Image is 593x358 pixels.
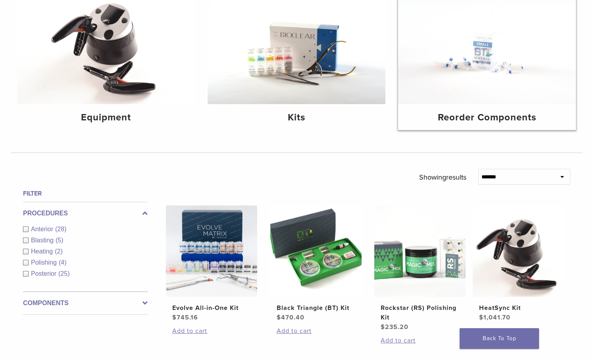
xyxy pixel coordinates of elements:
span: $ [277,313,281,321]
a: Black Triangle (BT) KitBlack Triangle (BT) Kit $470.40 [270,205,362,322]
a: Add to cart: “Evolve All-in-One Kit” [172,326,251,336]
bdi: 1,041.70 [479,313,510,321]
bdi: 745.16 [172,313,198,321]
span: Heating [31,248,55,255]
span: Posterior [31,270,58,277]
a: Evolve All-in-One KitEvolve All-in-One Kit $745.16 [166,205,258,322]
h2: Black Triangle (BT) Kit [277,303,355,313]
img: HeatSync Kit [473,205,564,297]
span: (4) [59,259,67,266]
label: Procedures [23,209,148,218]
span: $ [172,313,177,321]
a: HeatSync KitHeatSync Kit $1,041.70 [472,205,565,322]
span: (25) [58,270,69,277]
span: $ [479,313,483,321]
a: Add to cart: “Rockstar (RS) Polishing Kit” [381,336,459,345]
span: Polishing [31,259,59,266]
h4: Equipment [23,110,189,125]
label: Components [23,298,148,308]
span: Blasting [31,237,56,244]
a: Add to cart: “HeatSync Kit” [479,326,558,336]
h4: Filter [23,189,148,198]
bdi: 470.40 [277,313,304,321]
a: Back To Top [460,328,539,349]
img: Black Triangle (BT) Kit [270,205,362,297]
img: Rockstar (RS) Polishing Kit [374,205,466,297]
h4: Reorder Components [404,110,570,125]
h2: Evolve All-in-One Kit [172,303,251,313]
h2: HeatSync Kit [479,303,558,313]
a: Add to cart: “Black Triangle (BT) Kit” [277,326,355,336]
span: $ [381,323,385,331]
img: Evolve All-in-One Kit [166,205,257,297]
a: Rockstar (RS) Polishing KitRockstar (RS) Polishing Kit $235.20 [374,205,466,332]
span: (5) [56,237,64,244]
bdi: 235.20 [381,323,408,331]
span: Anterior [31,226,55,232]
span: (28) [55,226,66,232]
span: (2) [55,248,63,255]
h4: Kits [214,110,379,125]
h2: Rockstar (RS) Polishing Kit [381,303,459,322]
p: Showing results [419,169,466,186]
